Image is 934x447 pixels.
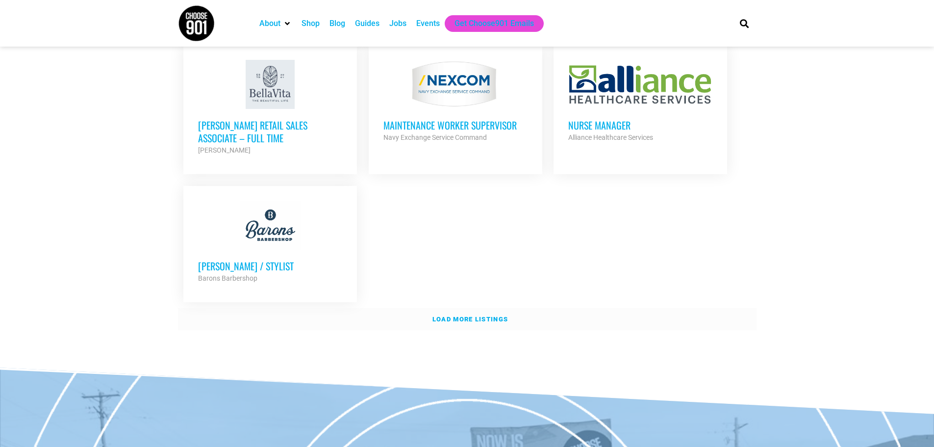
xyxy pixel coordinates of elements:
[198,274,257,282] strong: Barons Barbershop
[568,133,653,141] strong: Alliance Healthcare Services
[259,18,280,29] a: About
[198,146,251,154] strong: [PERSON_NAME]
[254,15,297,32] div: About
[568,119,712,131] h3: Nurse Manager
[383,133,487,141] strong: Navy Exchange Service Command
[554,45,727,158] a: Nurse Manager Alliance Healthcare Services
[302,18,320,29] a: Shop
[178,308,757,331] a: Load more listings
[736,15,752,31] div: Search
[183,186,357,299] a: [PERSON_NAME] / Stylist Barons Barbershop
[183,45,357,171] a: [PERSON_NAME] Retail Sales Associate – Full Time [PERSON_NAME]
[329,18,345,29] a: Blog
[383,119,528,131] h3: MAINTENANCE WORKER SUPERVISOR
[355,18,379,29] a: Guides
[198,119,342,144] h3: [PERSON_NAME] Retail Sales Associate – Full Time
[369,45,542,158] a: MAINTENANCE WORKER SUPERVISOR Navy Exchange Service Command
[254,15,723,32] nav: Main nav
[432,316,508,323] strong: Load more listings
[198,260,342,272] h3: [PERSON_NAME] / Stylist
[454,18,534,29] a: Get Choose901 Emails
[389,18,406,29] a: Jobs
[416,18,440,29] a: Events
